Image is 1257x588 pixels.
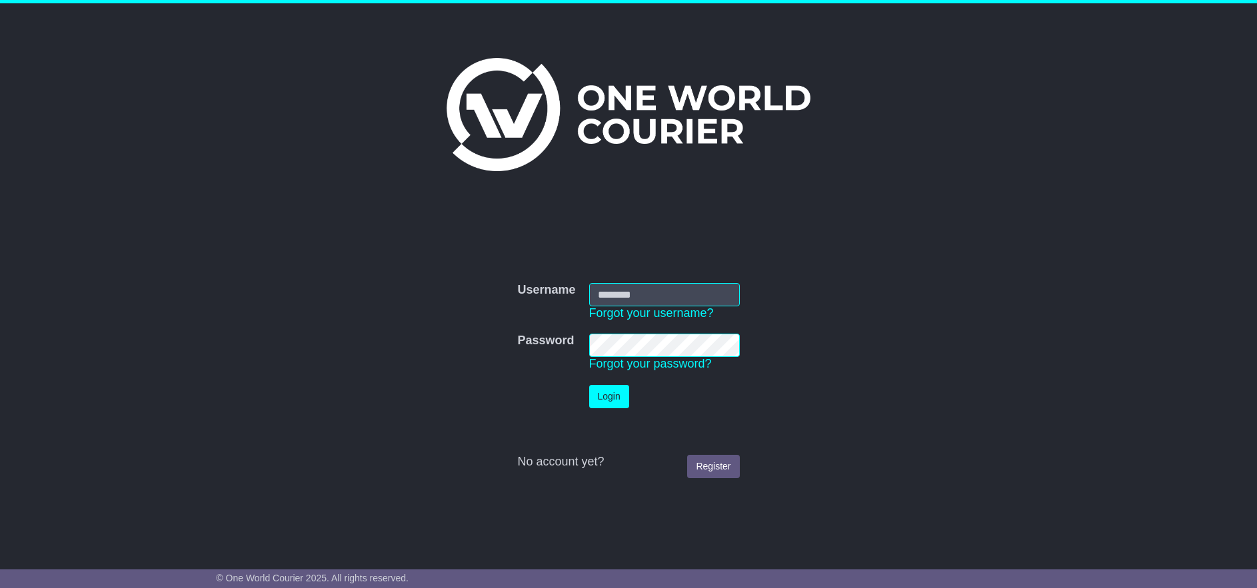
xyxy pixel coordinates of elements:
button: Login [589,385,629,408]
a: Forgot your username? [589,306,714,320]
a: Register [687,455,739,478]
label: Username [517,283,575,298]
div: No account yet? [517,455,739,469]
img: One World [447,58,810,171]
a: Forgot your password? [589,357,712,370]
label: Password [517,334,574,348]
span: © One World Courier 2025. All rights reserved. [216,573,409,583]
